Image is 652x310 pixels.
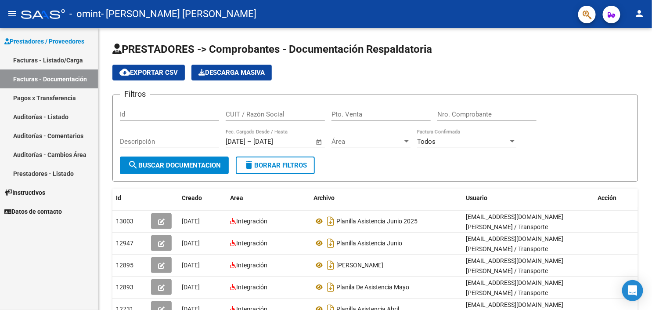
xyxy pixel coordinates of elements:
[253,138,296,146] input: End date
[314,137,324,147] button: Open calendar
[310,189,462,208] datatable-header-cell: Archivo
[466,213,566,230] span: [EMAIL_ADDRESS][DOMAIN_NAME] - [PERSON_NAME] / Transporte
[236,157,315,174] button: Borrar Filtros
[4,188,45,197] span: Instructivos
[634,8,645,19] mat-icon: person
[331,138,403,146] span: Área
[120,157,229,174] button: Buscar Documentacion
[417,138,436,146] span: Todos
[4,36,84,46] span: Prestadores / Proveedores
[112,65,185,80] button: Exportar CSV
[116,218,133,225] span: 13003
[236,240,267,247] span: Integración
[178,189,227,208] datatable-header-cell: Creado
[313,194,335,201] span: Archivo
[101,4,256,24] span: - [PERSON_NAME] [PERSON_NAME]
[325,236,336,250] i: Descargar documento
[598,194,616,201] span: Acción
[7,8,18,19] mat-icon: menu
[336,218,418,225] span: Planilla Asistencia Junio 2025
[182,194,202,201] span: Creado
[116,240,133,247] span: 12947
[247,138,252,146] span: –
[128,161,221,169] span: Buscar Documentacion
[594,189,638,208] datatable-header-cell: Acción
[182,240,200,247] span: [DATE]
[236,284,267,291] span: Integración
[466,279,566,296] span: [EMAIL_ADDRESS][DOMAIN_NAME] - [PERSON_NAME] / Transporte
[182,262,200,269] span: [DATE]
[4,207,62,216] span: Datos de contacto
[191,65,272,80] button: Descarga Masiva
[325,280,336,294] i: Descargar documento
[112,189,148,208] datatable-header-cell: Id
[116,262,133,269] span: 12895
[466,194,487,201] span: Usuario
[198,69,265,77] span: Descarga Masiva
[325,258,336,272] i: Descargar documento
[622,280,643,301] div: Open Intercom Messenger
[69,4,101,24] span: - omint
[227,189,310,208] datatable-header-cell: Area
[466,235,566,252] span: [EMAIL_ADDRESS][DOMAIN_NAME] - [PERSON_NAME] / Transporte
[226,138,245,146] input: Start date
[128,160,138,170] mat-icon: search
[462,189,594,208] datatable-header-cell: Usuario
[244,160,254,170] mat-icon: delete
[336,262,383,269] span: [PERSON_NAME]
[191,65,272,80] app-download-masive: Descarga masiva de comprobantes (adjuntos)
[112,43,432,55] span: PRESTADORES -> Comprobantes - Documentación Respaldatoria
[230,194,243,201] span: Area
[336,240,402,247] span: Planilla Asistencia Junio
[182,218,200,225] span: [DATE]
[336,284,409,291] span: Planila De Asistencia Mayo
[119,69,178,77] span: Exportar CSV
[466,257,566,274] span: [EMAIL_ADDRESS][DOMAIN_NAME] - [PERSON_NAME] / Transporte
[120,88,150,100] h3: Filtros
[116,284,133,291] span: 12893
[236,262,267,269] span: Integración
[119,67,130,77] mat-icon: cloud_download
[182,284,200,291] span: [DATE]
[116,194,121,201] span: Id
[325,214,336,228] i: Descargar documento
[244,161,307,169] span: Borrar Filtros
[236,218,267,225] span: Integración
